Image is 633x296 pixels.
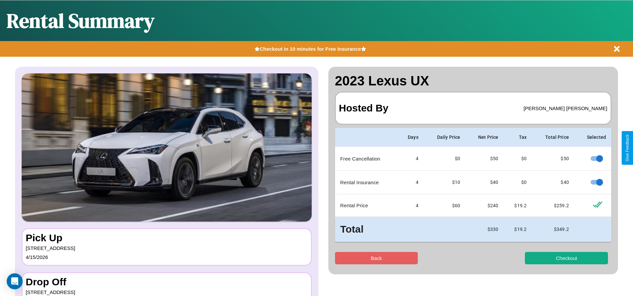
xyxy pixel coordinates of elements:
td: $10 [424,171,465,194]
th: Selected [574,128,611,147]
table: simple table [335,128,612,242]
h3: Pick Up [26,232,308,244]
th: Net Price [465,128,504,147]
p: [PERSON_NAME] [PERSON_NAME] [524,104,607,113]
th: Days [397,128,424,147]
p: Free Cancellation [340,154,392,163]
h1: Rental Summary [7,7,154,34]
td: $ 40 [465,171,504,194]
p: 4 / 15 / 2026 [26,253,308,262]
button: Checkout [525,252,608,264]
p: [STREET_ADDRESS] [26,244,308,253]
td: $ 50 [465,147,504,171]
td: $ 259.2 [532,194,574,217]
td: $ 60 [424,194,465,217]
td: 4 [397,171,424,194]
th: Total Price [532,128,574,147]
td: $ 50 [532,147,574,171]
h3: Drop Off [26,276,308,288]
p: Rental Price [340,201,392,210]
td: $0 [504,171,532,194]
p: Rental Insurance [340,178,392,187]
td: $ 240 [465,194,504,217]
div: Give Feedback [625,134,630,162]
h2: 2023 Lexus UX [335,73,612,88]
b: Checkout in 10 minutes for Free Insurance [260,46,361,52]
th: Daily Price [424,128,465,147]
td: 4 [397,194,424,217]
td: $ 330 [465,217,504,242]
td: $0 [504,147,532,171]
td: $ 349.2 [532,217,574,242]
button: Back [335,252,418,264]
td: 4 [397,147,424,171]
td: $ 19.2 [504,217,532,242]
div: Open Intercom Messenger [7,273,23,289]
td: $ 40 [532,171,574,194]
td: $ 19.2 [504,194,532,217]
th: Tax [504,128,532,147]
td: $0 [424,147,465,171]
h3: Total [340,222,392,237]
h3: Hosted By [339,96,388,120]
